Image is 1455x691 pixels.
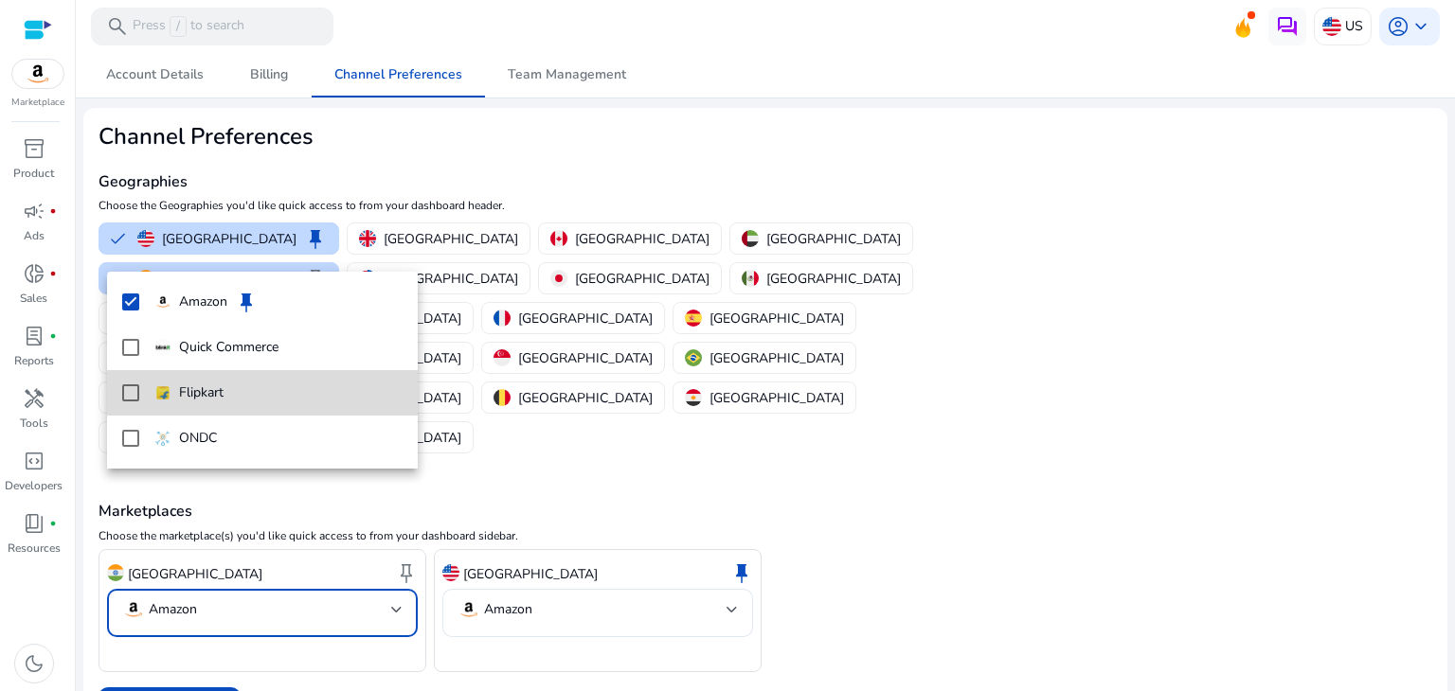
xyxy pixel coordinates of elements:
[179,428,217,449] p: ONDC
[154,293,171,310] img: amazon.svg
[154,384,171,401] img: flipkart.svg
[179,337,278,358] p: Quick Commerce
[154,430,171,447] img: ondc-sm.webp
[179,382,224,403] p: Flipkart
[179,292,227,312] p: Amazon
[154,339,171,356] img: quick-commerce.gif
[235,291,258,313] span: keep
